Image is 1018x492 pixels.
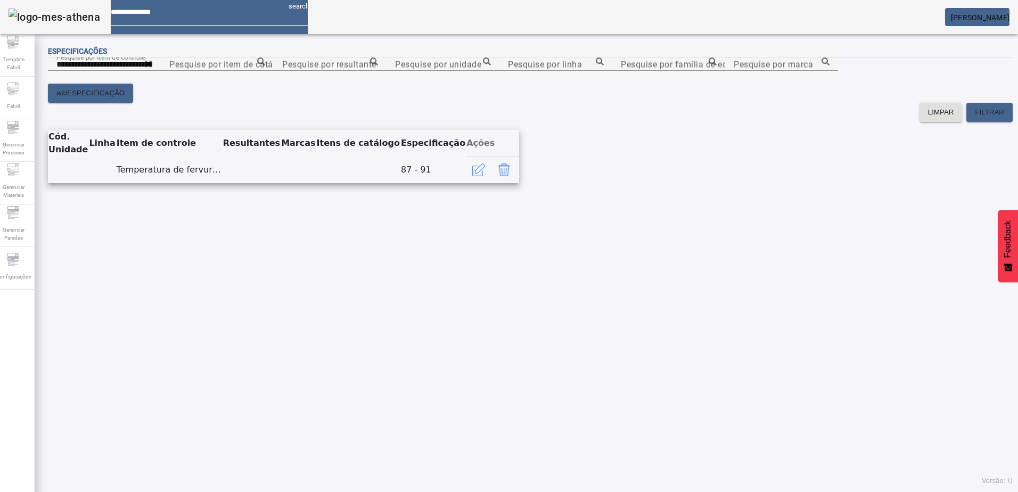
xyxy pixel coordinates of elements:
[920,103,963,122] button: LIMPAR
[508,58,604,71] input: Number
[982,477,1013,485] span: Versão: ()
[400,130,466,157] th: Especificação
[998,210,1018,282] button: Feedback - Mostrar pesquisa
[491,157,517,183] button: Delete
[56,58,152,71] input: Number
[734,58,830,71] input: Number
[169,59,291,69] mat-label: Pesquise por item de catálogo
[928,107,954,118] span: LIMPAR
[621,59,770,69] mat-label: Pesquise por família de equipamento
[508,59,582,69] mat-label: Pesquise por linha
[48,84,133,103] button: addESPECIFICAÇÃO
[466,130,519,157] th: Ações
[951,13,1009,22] span: [PERSON_NAME]
[88,130,116,157] th: Linha
[1003,220,1013,258] span: Feedback
[621,58,717,71] input: Number
[48,47,107,55] span: Especificações
[966,103,1013,122] button: FILTRAR
[116,130,223,157] th: Item de controle
[48,130,88,157] th: Cód. Unidade
[9,9,100,26] img: logo-mes-athena
[282,59,376,69] mat-label: Pesquise por resultante
[282,58,378,71] input: Number
[281,130,316,157] th: Marcas
[400,157,466,183] td: 87 - 91
[223,130,281,157] th: Resultantes
[395,59,481,69] mat-label: Pesquise por unidade
[67,88,125,99] span: ESPECIFICAÇÃO
[4,99,23,113] span: Fabril
[395,58,491,71] input: Number
[56,53,145,61] mat-label: Pesquise por item de controle
[116,157,223,183] td: Temperatura de fervura do adjunto (°C)
[169,58,265,71] input: Number
[316,130,400,157] th: Itens de catálogo
[734,59,813,69] mat-label: Pesquise por marca
[975,107,1004,118] span: FILTRAR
